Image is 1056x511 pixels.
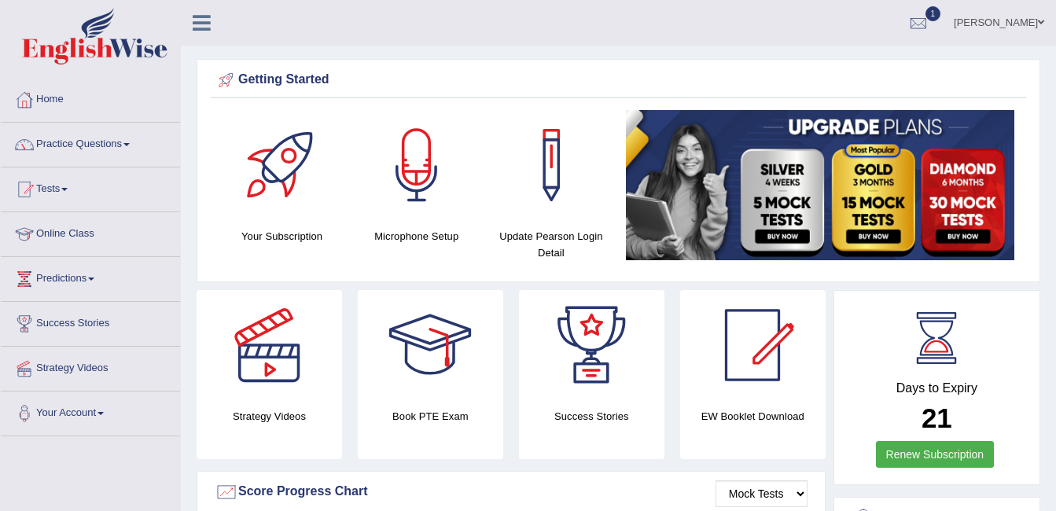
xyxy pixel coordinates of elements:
[1,212,180,252] a: Online Class
[876,441,995,468] a: Renew Subscription
[197,408,342,425] h4: Strategy Videos
[1,123,180,162] a: Practice Questions
[852,381,1022,395] h4: Days to Expiry
[223,228,341,244] h4: Your Subscription
[680,408,826,425] h4: EW Booklet Download
[357,228,476,244] h4: Microphone Setup
[491,228,610,261] h4: Update Pearson Login Detail
[358,408,503,425] h4: Book PTE Exam
[922,403,952,433] b: 21
[215,480,808,504] div: Score Progress Chart
[215,68,1022,92] div: Getting Started
[1,78,180,117] a: Home
[519,408,664,425] h4: Success Stories
[1,347,180,386] a: Strategy Videos
[626,110,1014,260] img: small5.jpg
[1,167,180,207] a: Tests
[1,257,180,296] a: Predictions
[1,302,180,341] a: Success Stories
[925,6,941,21] span: 1
[1,392,180,431] a: Your Account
